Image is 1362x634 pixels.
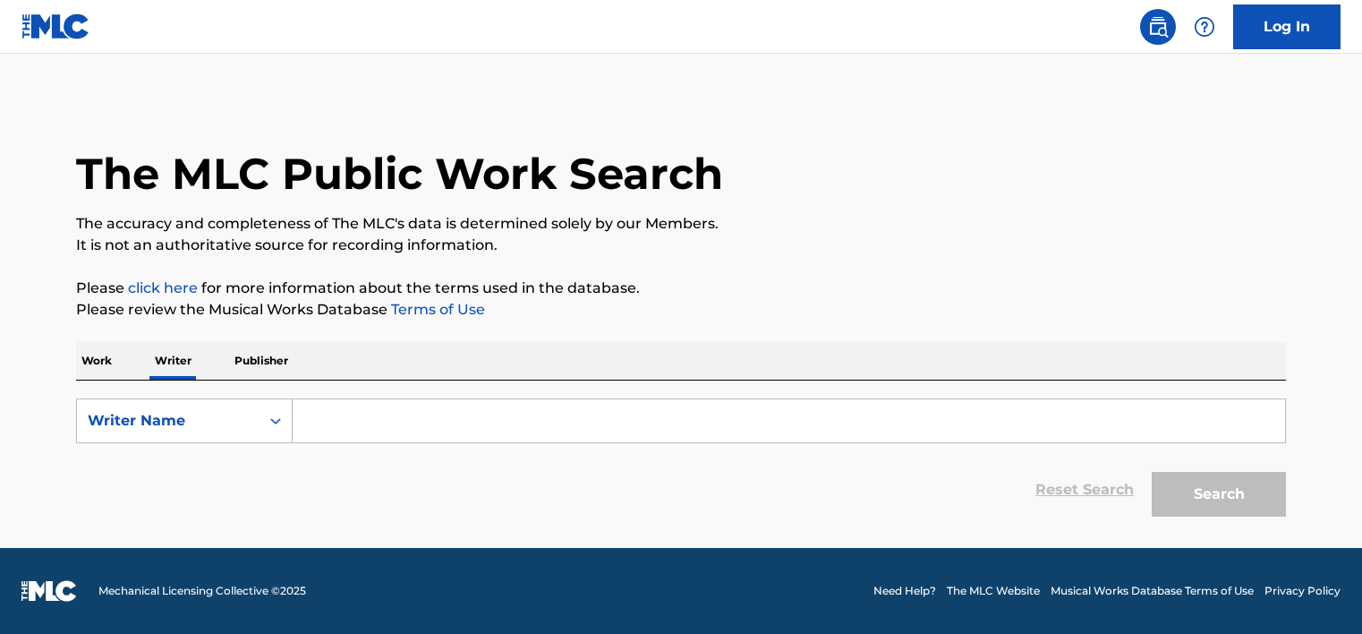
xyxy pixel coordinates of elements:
div: Help [1187,9,1222,45]
p: It is not an authoritative source for recording information. [76,235,1286,256]
p: Please for more information about the terms used in the database. [76,278,1286,299]
p: Work [76,342,117,380]
a: Log In [1233,4,1341,49]
p: Please review the Musical Works Database [76,299,1286,321]
h1: The MLC Public Work Search [76,147,723,201]
a: click here [128,279,198,296]
p: The accuracy and completeness of The MLC's data is determined solely by our Members. [76,213,1286,235]
img: help [1194,16,1215,38]
img: search [1147,16,1169,38]
a: The MLC Website [947,583,1040,599]
img: logo [21,580,77,602]
a: Terms of Use [387,301,485,318]
a: Public Search [1140,9,1176,45]
div: Writer Name [88,410,249,432]
a: Privacy Policy [1264,583,1341,599]
a: Need Help? [873,583,936,599]
a: Musical Works Database Terms of Use [1051,583,1254,599]
span: Mechanical Licensing Collective © 2025 [98,583,306,599]
img: MLC Logo [21,13,90,39]
form: Search Form [76,398,1286,526]
p: Writer [149,342,197,380]
p: Publisher [229,342,294,380]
